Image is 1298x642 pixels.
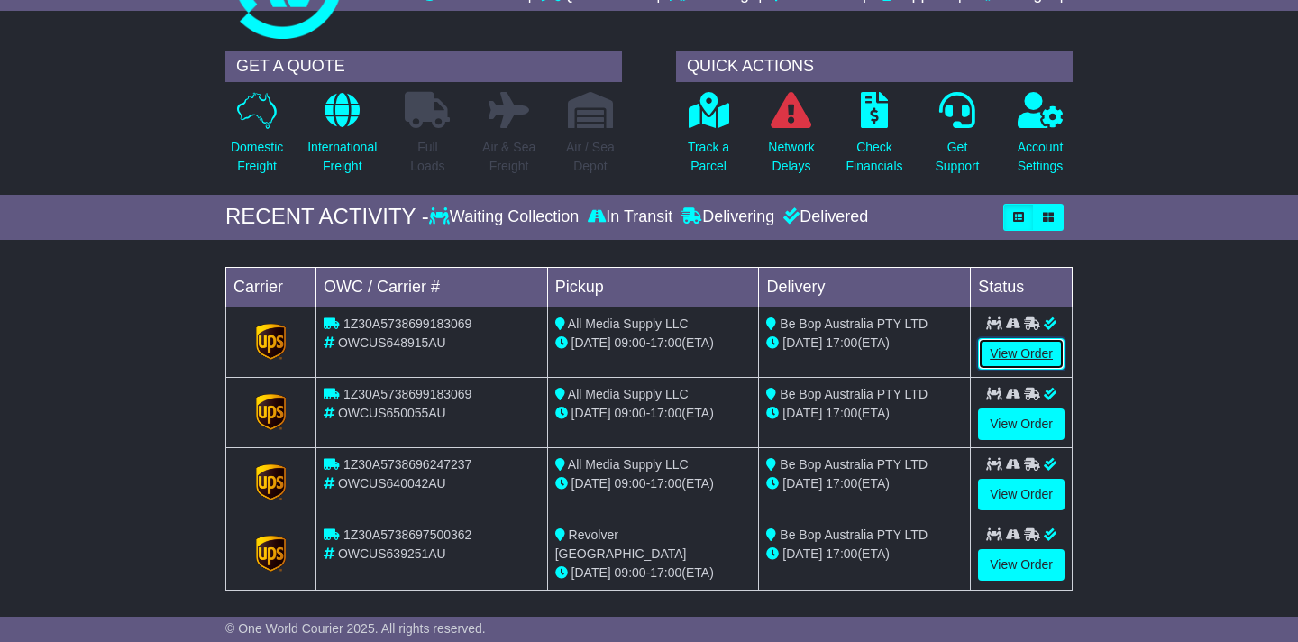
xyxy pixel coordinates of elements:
[256,536,287,572] img: GetCarrierServiceLogo
[615,335,646,350] span: 09:00
[583,207,677,227] div: In Transit
[845,91,903,186] a: CheckFinancials
[225,51,622,82] div: GET A QUOTE
[571,335,611,350] span: [DATE]
[429,207,583,227] div: Waiting Collection
[826,546,857,561] span: 17:00
[826,406,857,420] span: 17:00
[650,406,681,420] span: 17:00
[571,565,611,580] span: [DATE]
[971,267,1073,307] td: Status
[826,476,857,491] span: 17:00
[676,51,1073,82] div: QUICK ACTIONS
[316,267,548,307] td: OWC / Carrier #
[768,138,814,176] p: Network Delays
[307,138,377,176] p: International Freight
[225,204,429,230] div: RECENT ACTIVITY -
[688,138,729,176] p: Track a Parcel
[687,91,730,186] a: Track aParcel
[650,565,681,580] span: 17:00
[782,335,822,350] span: [DATE]
[231,138,283,176] p: Domestic Freight
[650,335,681,350] span: 17:00
[782,476,822,491] span: [DATE]
[766,545,963,564] div: (ETA)
[306,91,378,186] a: InternationalFreight
[555,474,752,493] div: - (ETA)
[826,335,857,350] span: 17:00
[547,267,759,307] td: Pickup
[568,387,689,401] span: All Media Supply LLC
[256,394,287,430] img: GetCarrierServiceLogo
[338,406,446,420] span: OWCUS650055AU
[1018,138,1064,176] p: Account Settings
[615,565,646,580] span: 09:00
[935,138,979,176] p: Get Support
[934,91,980,186] a: GetSupport
[780,457,928,472] span: Be Bop Australia PTY LTD
[568,316,689,331] span: All Media Supply LLC
[779,207,868,227] div: Delivered
[766,404,963,423] div: (ETA)
[555,334,752,353] div: - (ETA)
[782,546,822,561] span: [DATE]
[978,479,1065,510] a: View Order
[571,476,611,491] span: [DATE]
[566,138,615,176] p: Air / Sea Depot
[343,457,471,472] span: 1Z30A5738696247237
[225,621,486,636] span: © One World Courier 2025. All rights reserved.
[571,406,611,420] span: [DATE]
[482,138,535,176] p: Air & Sea Freight
[555,404,752,423] div: - (ETA)
[555,527,687,561] span: Revolver [GEOGRAPHIC_DATA]
[978,549,1065,581] a: View Order
[568,457,689,472] span: All Media Supply LLC
[767,91,815,186] a: NetworkDelays
[1017,91,1065,186] a: AccountSettings
[759,267,971,307] td: Delivery
[615,476,646,491] span: 09:00
[780,316,928,331] span: Be Bop Australia PTY LTD
[978,408,1065,440] a: View Order
[677,207,779,227] div: Delivering
[338,335,446,350] span: OWCUS648915AU
[782,406,822,420] span: [DATE]
[343,387,471,401] span: 1Z30A5738699183069
[230,91,284,186] a: DomesticFreight
[615,406,646,420] span: 09:00
[780,387,928,401] span: Be Bop Australia PTY LTD
[343,316,471,331] span: 1Z30A5738699183069
[226,267,316,307] td: Carrier
[338,546,446,561] span: OWCUS639251AU
[766,474,963,493] div: (ETA)
[978,338,1065,370] a: View Order
[256,464,287,500] img: GetCarrierServiceLogo
[256,324,287,360] img: GetCarrierServiceLogo
[766,334,963,353] div: (ETA)
[650,476,681,491] span: 17:00
[846,138,902,176] p: Check Financials
[343,527,471,542] span: 1Z30A5738697500362
[555,564,752,582] div: - (ETA)
[780,527,928,542] span: Be Bop Australia PTY LTD
[338,476,446,491] span: OWCUS640042AU
[405,138,450,176] p: Full Loads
